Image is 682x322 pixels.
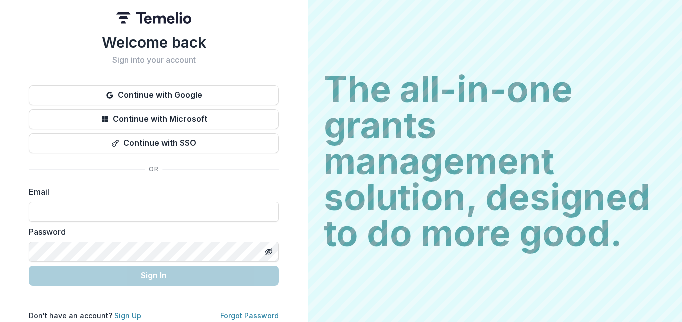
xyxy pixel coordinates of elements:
h1: Welcome back [29,33,279,51]
label: Password [29,226,273,238]
button: Sign In [29,266,279,286]
label: Email [29,186,273,198]
p: Don't have an account? [29,310,141,321]
button: Toggle password visibility [261,244,277,260]
button: Continue with SSO [29,133,279,153]
button: Continue with Microsoft [29,109,279,129]
img: Temelio [116,12,191,24]
a: Forgot Password [220,311,279,320]
a: Sign Up [114,311,141,320]
button: Continue with Google [29,85,279,105]
h2: Sign into your account [29,55,279,65]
